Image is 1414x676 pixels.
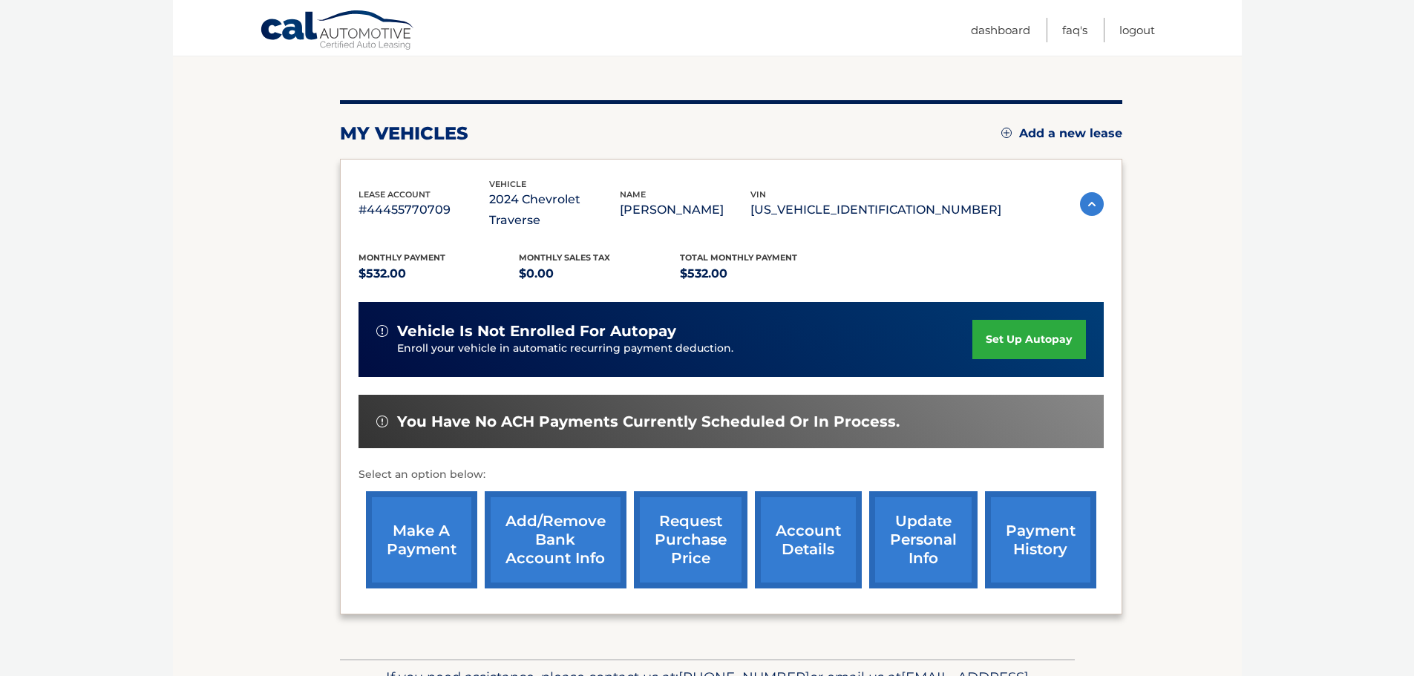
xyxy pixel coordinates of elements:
[985,491,1096,588] a: payment history
[397,413,900,431] span: You have no ACH payments currently scheduled or in process.
[869,491,978,588] a: update personal info
[485,491,626,588] a: Add/Remove bank account info
[340,122,468,145] h2: my vehicles
[680,263,841,284] p: $532.00
[359,200,489,220] p: #44455770709
[359,466,1104,484] p: Select an option below:
[366,491,477,588] a: make a payment
[519,263,680,284] p: $0.00
[1080,192,1104,216] img: accordion-active.svg
[489,189,620,231] p: 2024 Chevrolet Traverse
[260,10,416,53] a: Cal Automotive
[620,200,750,220] p: [PERSON_NAME]
[972,320,1085,359] a: set up autopay
[971,18,1030,42] a: Dashboard
[1001,126,1122,141] a: Add a new lease
[359,189,431,200] span: lease account
[376,325,388,337] img: alert-white.svg
[750,200,1001,220] p: [US_VEHICLE_IDENTIFICATION_NUMBER]
[519,252,610,263] span: Monthly sales Tax
[359,252,445,263] span: Monthly Payment
[359,263,520,284] p: $532.00
[634,491,747,588] a: request purchase price
[397,341,973,357] p: Enroll your vehicle in automatic recurring payment deduction.
[1001,128,1012,138] img: add.svg
[397,322,676,341] span: vehicle is not enrolled for autopay
[755,491,862,588] a: account details
[750,189,766,200] span: vin
[620,189,646,200] span: name
[680,252,797,263] span: Total Monthly Payment
[1119,18,1155,42] a: Logout
[1062,18,1087,42] a: FAQ's
[376,416,388,427] img: alert-white.svg
[489,179,526,189] span: vehicle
